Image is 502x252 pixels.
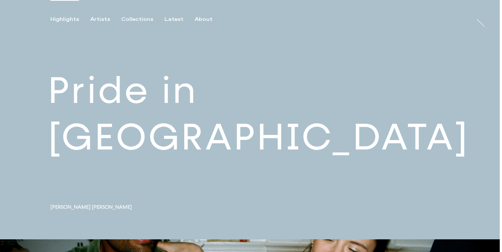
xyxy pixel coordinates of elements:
[195,16,213,23] div: About
[121,16,153,23] div: Collections
[164,16,195,23] button: Latest
[121,16,164,23] button: Collections
[90,16,121,23] button: Artists
[164,16,183,23] div: Latest
[90,16,110,23] div: Artists
[50,16,79,23] div: Highlights
[195,16,224,23] button: About
[50,16,90,23] button: Highlights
